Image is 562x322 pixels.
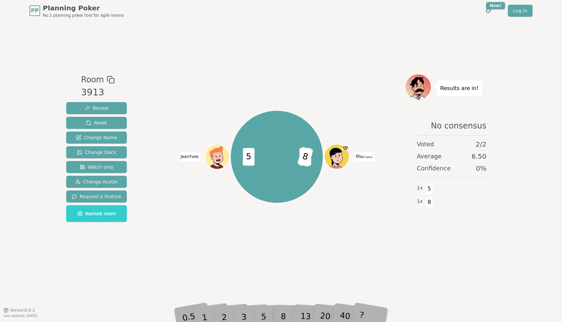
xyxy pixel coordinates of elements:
button: Change Deck [66,146,127,158]
span: 6.50 [471,152,486,161]
a: Log in [508,5,533,17]
span: Room [81,74,104,86]
p: Results are in! [440,84,479,93]
button: Request a feature [66,190,127,203]
span: Average [417,152,442,161]
span: 1 x [417,184,423,192]
span: 5 [426,183,433,194]
span: Named room [77,210,116,217]
span: 8 [297,147,313,167]
span: Voted [417,140,434,149]
span: Click to change your name [354,152,374,161]
button: Click to change your avatar [325,145,349,169]
span: PP [31,7,38,15]
span: fifou is the host [342,145,349,151]
span: 5 [243,148,254,166]
span: Watch only [80,164,114,170]
button: Reveal [66,102,127,114]
button: Change Name [66,132,127,144]
button: Named room [66,205,127,222]
span: 1 x [417,198,423,205]
span: No.1 planning poker tool for agile teams [43,13,124,18]
span: Request a feature [72,193,121,200]
a: PPPlanning PokerNo.1 planning poker tool for agile teams [29,3,124,18]
span: 0 % [476,164,486,173]
span: Reset [86,119,107,126]
span: Click to change your name [179,152,200,161]
span: Last updated: [DATE] [3,314,37,318]
button: New! [482,5,494,17]
span: Reveal [85,105,108,111]
span: 8 [426,196,433,208]
button: Watch only [66,161,127,173]
span: Change Avatar [75,178,118,185]
span: Version 0.9.2 [10,308,35,313]
div: 3913 [81,86,114,99]
span: No consensus [431,120,486,131]
span: Change Deck [77,149,116,156]
button: Reset [66,117,127,129]
span: Change Name [76,134,117,141]
button: Version0.9.2 [3,308,35,313]
button: Change Avatar [66,176,127,188]
span: Confidence [417,164,451,173]
span: 2 / 2 [476,140,486,149]
span: Planning Poker [43,3,124,13]
span: (you) [365,156,373,159]
div: New! [486,2,505,9]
